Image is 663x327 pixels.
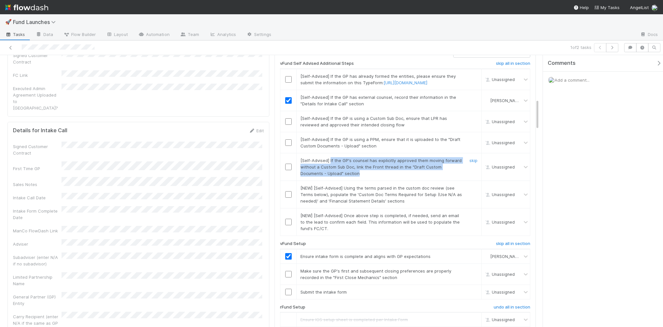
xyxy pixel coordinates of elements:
[13,254,62,267] div: Subadviser (enter N/A if no subadvisor)
[555,77,590,83] span: Add a comment...
[241,30,276,40] a: Settings
[13,72,62,78] div: FC Link
[13,165,62,172] div: First Time GP
[494,305,530,312] a: undo all in section
[204,30,241,40] a: Analytics
[635,30,663,40] a: Docs
[484,119,515,124] span: Unassigned
[484,254,489,259] img: avatar_18c010e4-930e-4480-823a-7726a265e9dd.png
[490,98,522,103] span: [PERSON_NAME]
[484,140,515,145] span: Unassigned
[280,305,305,310] h6: rFund Setup
[300,137,460,148] span: [Self-Advised] If the GP is using a PPM, ensure that it is uploaded to the "Draft Custom Document...
[496,241,530,246] h6: skip all in section
[5,31,25,38] span: Tasks
[300,74,456,85] span: [Self-Advised] If the GP has already formed the entities, please ensure they submit the informati...
[496,61,530,69] a: skip all in section
[484,165,515,169] span: Unassigned
[300,185,462,204] span: [NEW] [Self-Advised] Using the terms parsed in the custom doc review (see Terms below), populate ...
[490,254,522,259] span: [PERSON_NAME]
[300,289,347,295] span: Submit the intake form
[5,19,12,25] span: 🚀
[280,241,306,246] h6: vFund Setup
[570,44,591,51] span: 1 of 2 tasks
[384,80,427,85] a: [URL][DOMAIN_NAME]
[101,30,133,40] a: Layout
[484,220,515,225] span: Unassigned
[63,31,96,38] span: Flow Builder
[13,143,62,156] div: Signed Customer Contract
[630,5,649,10] span: AngelList
[594,5,620,10] span: My Tasks
[469,158,478,163] a: skip
[594,4,620,11] a: My Tasks
[5,2,48,13] img: logo-inverted-e16ddd16eac7371096b0.svg
[13,194,62,201] div: Intake Call Date
[484,77,515,82] span: Unassigned
[496,61,530,66] h6: skip all in section
[13,85,62,111] div: Executed Admin Agreement Uploaded to [GEOGRAPHIC_DATA]?
[496,241,530,249] a: skip all in section
[13,181,62,188] div: Sales Notes
[133,30,175,40] a: Automation
[13,19,59,25] span: Fund Launches
[484,289,515,294] span: Unassigned
[300,95,456,106] span: [Self-Advised] If the GP has external counsel, record their information in the "Details for Intak...
[249,128,264,133] a: Edit
[13,127,67,134] h5: Details for Intake Call
[300,116,447,127] span: [Self-Advised] If the GP is using a Custom Sub Doc, ensure that LPR has reviewed and approved the...
[573,4,589,11] div: Help
[548,60,576,66] span: Comments
[300,268,451,280] span: Make sure the GP's first and subsequent closing preferences are properly recorded in the "First C...
[13,294,62,307] div: General Partner (GP) Entity
[548,77,555,83] img: avatar_6177bb6d-328c-44fd-b6eb-4ffceaabafa4.png
[300,213,460,231] span: [NEW] [Self-Advised] Once above step is completed, if needed, send an email to the lead to confir...
[300,317,408,322] span: Ensure IOS setup sheet is completed per Intake Form
[13,228,62,234] div: ManCo FlowDash Link
[58,30,101,40] a: Flow Builder
[13,52,62,65] div: Signed Customer Contract
[484,98,489,103] img: avatar_18c010e4-930e-4480-823a-7726a265e9dd.png
[13,241,62,247] div: Adviser
[484,317,515,322] span: Unassigned
[455,51,501,55] span: Finalize Intake Form
[175,30,204,40] a: Team
[484,272,515,276] span: Unassigned
[300,158,462,176] span: [Self-Advised] If the GP's counsel has explicitly approved them moving forward without a Custom S...
[651,5,658,11] img: avatar_6177bb6d-328c-44fd-b6eb-4ffceaabafa4.png
[280,61,354,66] h6: vFund Self Advised Additional Steps
[494,305,530,310] h6: undo all in section
[484,192,515,197] span: Unassigned
[30,30,58,40] a: Data
[13,274,62,287] div: Limited Partnership Name
[13,208,62,221] div: Intake Form Complete Date
[300,254,431,259] span: Ensure intake form is complete and aligns with GP expectations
